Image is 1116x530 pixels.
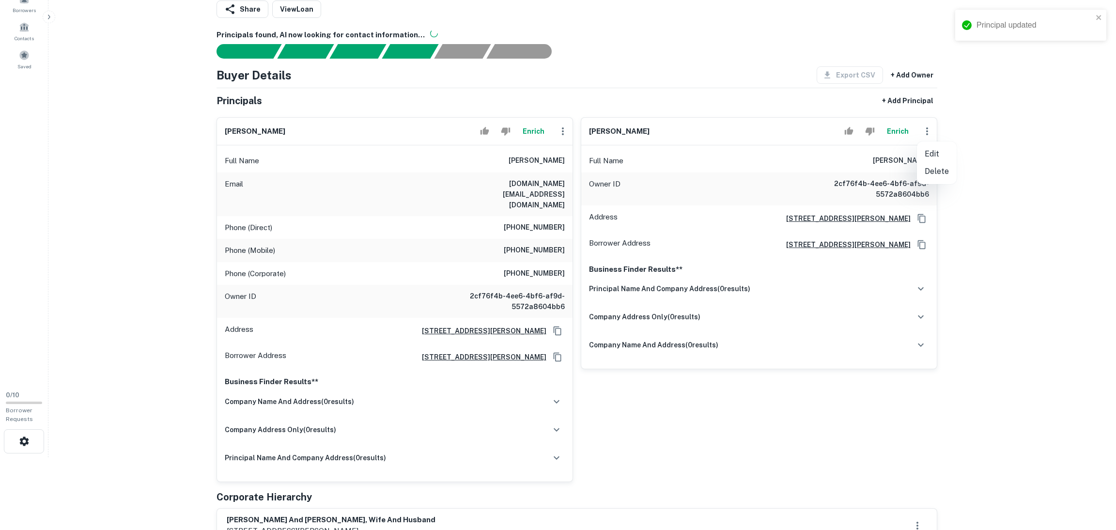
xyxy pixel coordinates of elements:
li: Delete [917,163,957,180]
li: Edit [917,145,957,163]
iframe: Chat Widget [1068,452,1116,499]
button: close [1096,14,1102,23]
div: Principal updated [976,19,1093,31]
